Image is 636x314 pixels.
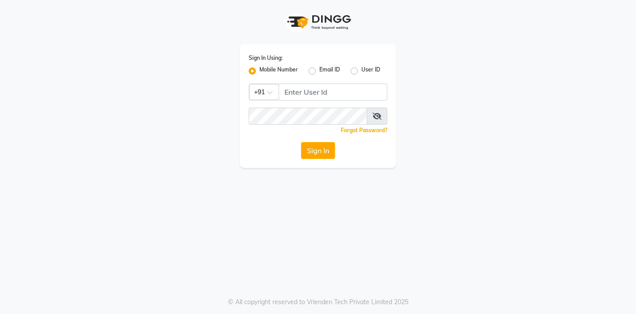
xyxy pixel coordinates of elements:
[319,66,340,76] label: Email ID
[341,127,387,134] a: Forgot Password?
[279,84,387,100] input: Username
[249,54,283,62] label: Sign In Using:
[361,66,380,76] label: User ID
[259,66,298,76] label: Mobile Number
[301,142,335,159] button: Sign In
[249,108,367,125] input: Username
[282,9,354,35] img: logo1.svg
